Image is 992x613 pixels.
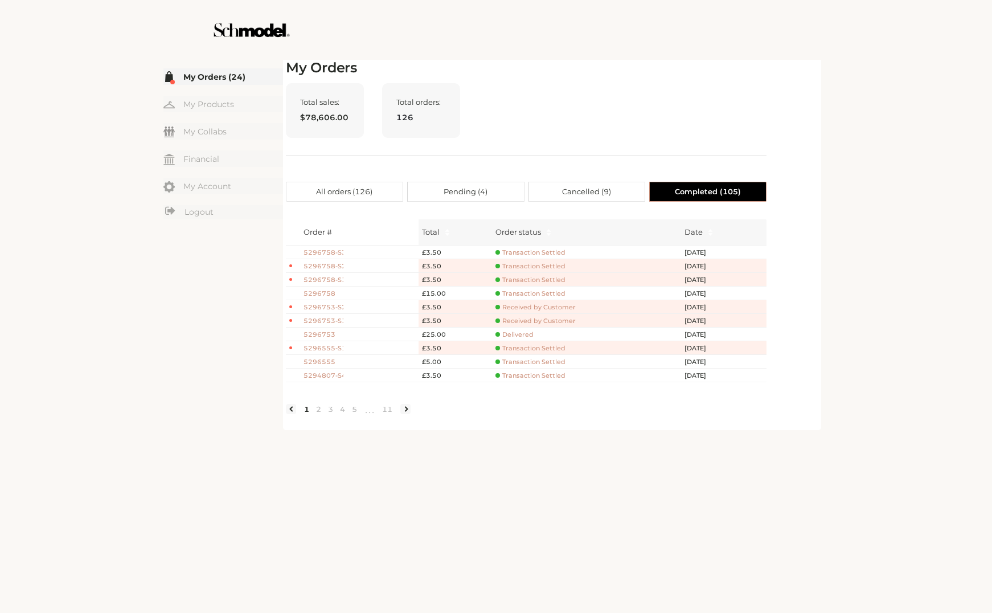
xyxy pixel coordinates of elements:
li: Previous Page [286,404,296,414]
div: Order status [495,226,541,238]
img: my-account.svg [163,181,175,193]
span: caret-down [444,231,450,238]
span: [DATE] [684,330,719,340]
span: [DATE] [684,275,719,285]
span: Transaction Settled [495,358,565,366]
span: 5296555 [304,357,343,367]
li: Next Page [400,404,411,414]
a: 5 [349,404,360,414]
td: £5.00 [419,355,492,369]
span: caret-down [707,231,714,238]
span: All orders ( 126 ) [316,182,372,201]
span: caret-up [546,227,552,234]
span: 5296758-S2 [304,261,343,271]
span: Pending ( 4 ) [444,182,487,201]
span: ••• [360,403,379,416]
span: [DATE] [684,316,719,326]
span: [DATE] [684,261,719,271]
span: Transaction Settled [495,289,565,298]
span: caret-up [707,227,714,234]
span: [DATE] [684,289,719,299]
span: Received by Customer [495,317,576,325]
span: caret-down [546,231,552,238]
span: Cancelled ( 9 ) [562,182,611,201]
a: My Products [163,96,283,112]
li: Next 5 Pages [360,400,379,418]
img: my-friends.svg [163,126,175,137]
span: Total sales: [300,97,350,107]
a: My Account [163,178,283,194]
a: 4 [337,404,349,414]
span: caret-up [444,227,450,234]
span: 5294807-S4 [304,371,343,381]
a: 3 [325,404,337,414]
a: Financial [163,150,283,167]
a: My Collabs [163,123,283,140]
span: 5296758 [304,289,343,299]
span: $78,606.00 [300,111,350,124]
span: 5296758-S3 [304,248,343,258]
span: 5296555-S1 [304,344,343,353]
td: £3.50 [419,300,492,314]
a: Logout [163,205,283,219]
td: £3.50 [419,369,492,382]
span: [DATE] [684,371,719,381]
img: my-financial.svg [163,154,175,165]
a: My Orders (24) [163,68,283,85]
td: £15.00 [419,287,492,300]
span: 5296753-S2 [304,303,343,312]
div: Menu [163,68,283,221]
span: Transaction Settled [495,276,565,284]
th: Order # [300,219,419,246]
span: 5296753-S1 [304,316,343,326]
h2: My Orders [286,60,766,76]
a: 2 [313,404,325,414]
td: £3.50 [419,273,492,287]
span: [DATE] [684,303,719,312]
span: [DATE] [684,344,719,353]
span: Total orders: [396,97,446,107]
span: [DATE] [684,357,719,367]
span: [DATE] [684,248,719,258]
span: 5296753 [304,330,343,340]
img: my-hanger.svg [163,99,175,111]
span: Completed ( 105 ) [675,182,741,201]
span: Transaction Settled [495,262,565,271]
span: Date [684,226,703,238]
span: Received by Customer [495,303,576,312]
a: 1 [301,404,313,414]
span: Transaction Settled [495,248,565,257]
span: Transaction Settled [495,371,565,380]
span: Total [422,226,440,238]
span: Transaction Settled [495,344,565,353]
td: £3.50 [419,246,492,259]
td: £3.50 [419,341,492,355]
span: 126 [396,111,446,124]
span: 5296758-S1 [304,275,343,285]
td: £3.50 [419,259,492,273]
img: my-order.svg [163,71,175,83]
td: £25.00 [419,328,492,341]
td: £3.50 [419,314,492,328]
span: Delivered [495,330,534,339]
a: 11 [379,404,396,414]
